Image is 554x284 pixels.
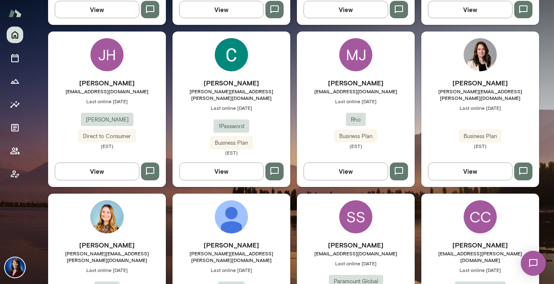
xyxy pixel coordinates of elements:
button: View [304,163,388,180]
span: [PERSON_NAME][EMAIL_ADDRESS][PERSON_NAME][DOMAIN_NAME] [48,250,166,263]
img: Kyle Eligio [215,200,248,233]
span: [EMAIL_ADDRESS][PERSON_NAME][DOMAIN_NAME] [421,250,539,263]
h6: [PERSON_NAME] [297,240,415,250]
span: (EST) [297,143,415,149]
img: Mento [8,5,22,21]
img: Colleen Connolly [215,38,248,71]
span: (EST) [173,149,290,156]
button: View [428,163,513,180]
span: Business Plan [459,132,502,141]
button: Growth Plan [7,73,23,90]
span: Last online [DATE] [48,98,166,104]
span: [PERSON_NAME] [81,116,134,124]
span: Last online [DATE] [48,267,166,273]
button: View [179,163,264,180]
span: [EMAIL_ADDRESS][DOMAIN_NAME] [297,88,415,95]
img: Christine Martin [464,38,497,71]
div: MJ [339,38,372,71]
img: Julie Rollauer [5,257,25,277]
span: [PERSON_NAME][EMAIL_ADDRESS][PERSON_NAME][DOMAIN_NAME] [173,88,290,101]
span: Business Plan [210,139,253,147]
h6: [PERSON_NAME] [48,78,166,88]
button: Home [7,27,23,43]
span: [PERSON_NAME][EMAIL_ADDRESS][PERSON_NAME][DOMAIN_NAME] [421,88,539,101]
h6: [PERSON_NAME] [297,78,415,88]
span: Last online [DATE] [421,267,539,273]
span: Last online [DATE] [421,104,539,111]
button: Insights [7,96,23,113]
h6: [PERSON_NAME] [421,240,539,250]
span: Direct to Consumer [78,132,136,141]
span: Last online [DATE] [297,260,415,267]
span: Last online [DATE] [173,267,290,273]
button: View [428,1,513,18]
span: (EST) [421,143,539,149]
div: CC [464,200,497,233]
button: Members [7,143,23,159]
button: Sessions [7,50,23,66]
button: View [304,1,388,18]
img: Baily Brogden [90,200,124,233]
button: View [55,163,139,180]
h6: [PERSON_NAME] [48,240,166,250]
span: Business Plan [334,132,377,141]
span: (EST) [48,143,166,149]
span: [PERSON_NAME][EMAIL_ADDRESS][PERSON_NAME][DOMAIN_NAME] [173,250,290,263]
h6: [PERSON_NAME] [173,240,290,250]
div: SS [339,200,372,233]
h6: [PERSON_NAME] [173,78,290,88]
button: Client app [7,166,23,182]
span: [EMAIL_ADDRESS][DOMAIN_NAME] [297,250,415,257]
button: Documents [7,119,23,136]
h6: [PERSON_NAME] [421,78,539,88]
div: JH [90,38,124,71]
span: Last online [DATE] [297,98,415,104]
span: Last online [DATE] [173,104,290,111]
span: Rho [346,116,366,124]
span: 1Password [214,122,249,131]
span: [EMAIL_ADDRESS][DOMAIN_NAME] [48,88,166,95]
button: View [55,1,139,18]
button: View [179,1,264,18]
